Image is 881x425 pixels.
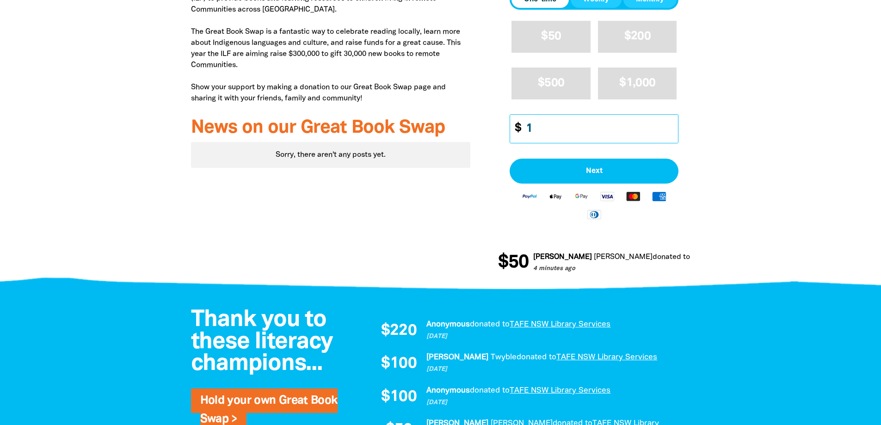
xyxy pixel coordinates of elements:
img: Google Pay logo [568,191,594,202]
button: $500 [511,68,591,99]
a: Hold your own Great Book Swap > [200,395,338,425]
img: Paypal logo [517,191,542,202]
span: $220 [381,323,417,339]
a: TAFE NSW Library Services [510,321,610,328]
img: Mastercard logo [620,191,646,202]
em: [PERSON_NAME] [532,254,591,260]
div: Sorry, there aren't any posts yet. [191,142,471,168]
div: Donation stream [498,248,690,277]
span: donated to [652,254,689,260]
img: Visa logo [594,191,620,202]
em: Twyble [491,354,517,361]
span: $50 [541,31,561,42]
div: Paginated content [191,142,471,168]
button: $50 [511,21,591,53]
img: Diners Club logo [581,209,607,220]
p: [DATE] [426,398,681,407]
span: $100 [381,389,417,405]
img: Apple Pay logo [542,191,568,202]
a: TAFE NSW Library Services [510,387,610,394]
span: $200 [624,31,651,42]
div: Available payment methods [510,184,678,227]
p: [DATE] [426,365,681,374]
p: [DATE] [426,332,681,341]
span: $100 [381,356,417,372]
em: Anonymous [426,387,470,394]
span: donated to [470,321,510,328]
button: $1,000 [598,68,677,99]
button: Pay with Credit Card [510,159,678,184]
p: 4 minutes ago [532,265,782,274]
img: American Express logo [646,191,672,202]
span: $500 [538,78,564,88]
span: $1,000 [619,78,655,88]
a: TAFE NSW Library Services [689,254,782,260]
button: $200 [598,21,677,53]
span: $50 [497,253,528,272]
span: donated to [470,387,510,394]
a: TAFE NSW Library Services [556,354,657,361]
em: Anonymous [426,321,470,328]
span: donated to [517,354,556,361]
em: [PERSON_NAME] [593,254,652,260]
span: Thank you to these literacy champions... [191,309,333,375]
input: Enter custom amount [519,115,678,143]
span: Next [520,167,668,175]
em: [PERSON_NAME] [426,354,488,361]
span: $ [510,115,521,143]
h3: News on our Great Book Swap [191,118,471,138]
